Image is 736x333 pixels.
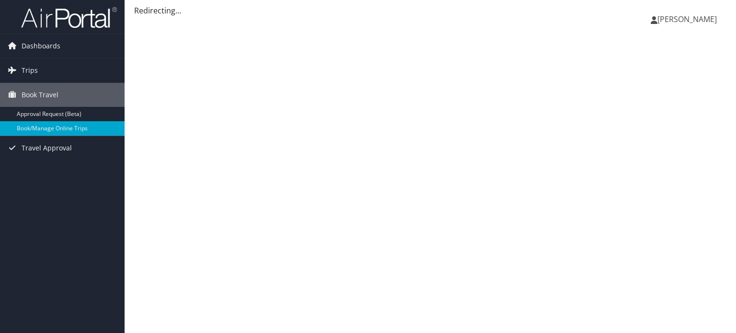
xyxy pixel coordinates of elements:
a: [PERSON_NAME] [651,5,726,34]
span: Travel Approval [22,136,72,160]
div: Redirecting... [134,5,726,16]
span: Trips [22,58,38,82]
img: airportal-logo.png [21,6,117,29]
span: [PERSON_NAME] [657,14,717,24]
span: Book Travel [22,83,58,107]
span: Dashboards [22,34,60,58]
